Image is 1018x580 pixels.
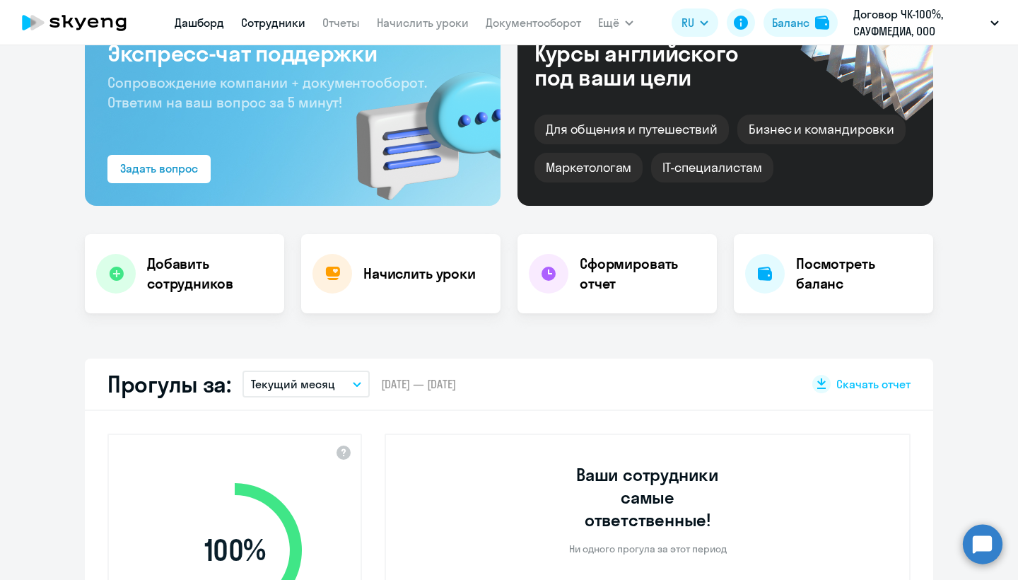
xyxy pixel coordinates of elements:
a: Начислить уроки [377,16,469,30]
span: Скачать отчет [836,376,911,392]
div: Бизнес и командировки [737,115,906,144]
button: Ещё [598,8,633,37]
span: Сопровождение компании + документооборот. Ответим на ваш вопрос за 5 минут! [107,74,427,111]
button: RU [672,8,718,37]
p: Ни одного прогула за этот период [569,543,727,555]
button: Задать вопрос [107,155,211,183]
div: IT-специалистам [651,153,773,182]
div: Задать вопрос [120,160,198,177]
button: Балансbalance [763,8,838,37]
h4: Посмотреть баланс [796,254,922,294]
div: Баланс [772,14,809,31]
div: Курсы английского под ваши цели [534,41,776,89]
span: [DATE] — [DATE] [381,376,456,392]
a: Отчеты [322,16,360,30]
a: Дашборд [175,16,224,30]
h3: Ваши сотрудники самые ответственные! [557,463,739,531]
div: Маркетологам [534,153,643,182]
img: balance [815,16,829,30]
button: Договор ЧК-100%, САУФМЕДИА, ООО [846,6,1006,40]
button: Текущий месяц [242,371,370,398]
a: Сотрудники [241,16,305,30]
p: Текущий месяц [251,376,335,393]
a: Документооборот [486,16,581,30]
h4: Начислить уроки [363,264,476,284]
span: Ещё [598,14,619,31]
h4: Добавить сотрудников [147,254,273,294]
img: bg-img [336,47,501,206]
span: RU [681,14,694,31]
h3: Экспресс-чат поддержки [107,39,478,67]
h2: Прогулы за: [107,370,231,398]
span: 100 % [153,533,316,567]
p: Договор ЧК-100%, САУФМЕДИА, ООО [853,6,985,40]
h4: Сформировать отчет [580,254,706,294]
div: Для общения и путешествий [534,115,729,144]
